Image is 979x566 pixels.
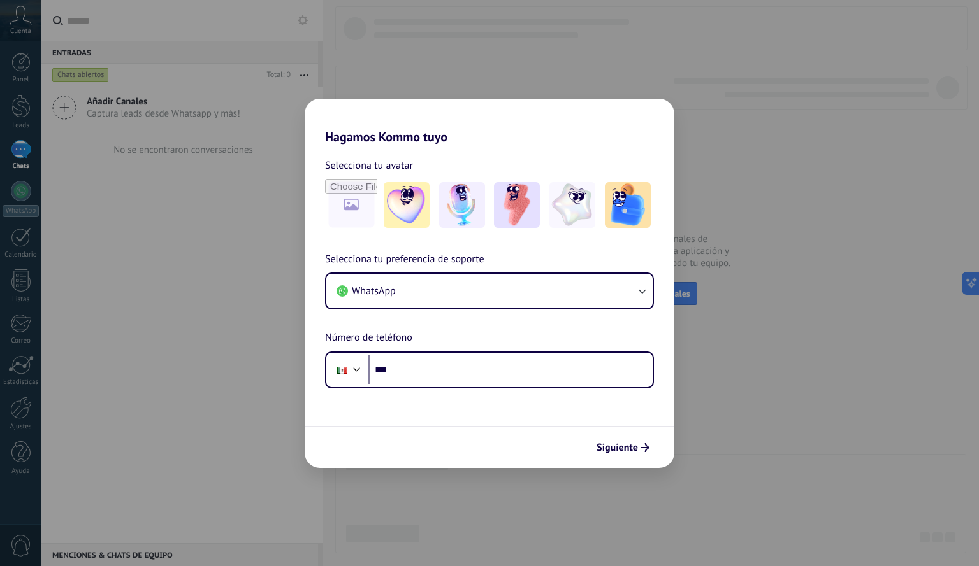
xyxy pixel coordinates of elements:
div: Mexico: + 52 [330,357,354,383]
button: Siguiente [591,437,655,458]
span: Selecciona tu avatar [325,157,413,174]
span: Selecciona tu preferencia de soporte [325,251,484,268]
img: -4.jpeg [549,182,595,228]
h2: Hagamos Kommo tuyo [305,99,674,145]
img: -5.jpeg [605,182,651,228]
img: -3.jpeg [494,182,540,228]
span: WhatsApp [352,285,396,297]
img: -1.jpeg [384,182,430,228]
img: -2.jpeg [439,182,485,228]
span: Número de teléfono [325,330,412,346]
button: WhatsApp [326,274,653,308]
span: Siguiente [597,443,638,452]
